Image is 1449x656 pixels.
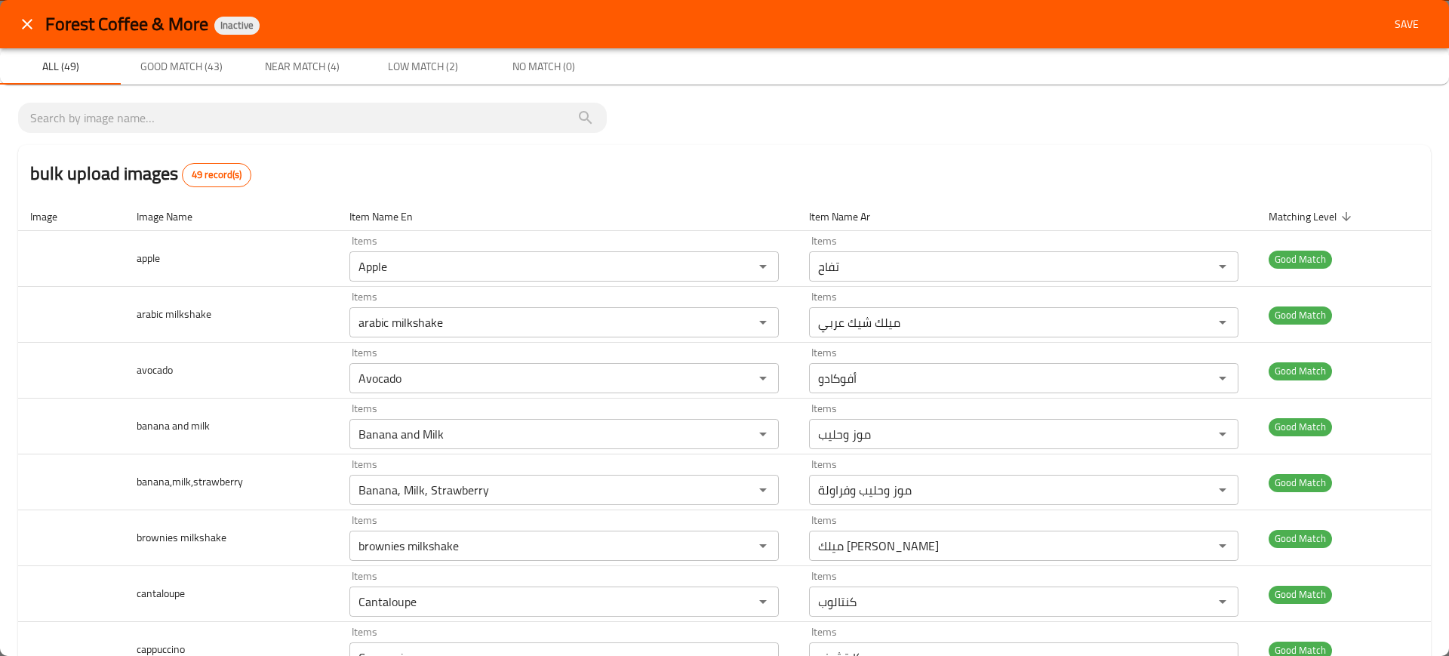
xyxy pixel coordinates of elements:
[130,57,232,76] span: Good Match (43)
[752,479,774,500] button: Open
[1269,586,1332,603] span: Good Match
[9,6,45,42] button: close
[1212,368,1233,389] button: Open
[337,202,797,231] th: Item Name En
[137,360,173,380] span: avocado
[1383,11,1431,38] button: Save
[9,57,112,76] span: All (49)
[18,202,125,231] th: Image
[1269,418,1332,436] span: Good Match
[1389,15,1425,34] span: Save
[251,57,353,76] span: Near Match (4)
[797,202,1257,231] th: Item Name Ar
[1269,208,1356,226] span: Matching Level
[137,528,226,547] span: brownies milkshake
[1212,256,1233,277] button: Open
[1212,423,1233,445] button: Open
[1269,306,1332,324] span: Good Match
[45,7,208,41] span: Forest Coffee & More
[137,304,211,324] span: arabic milkshake
[214,19,260,32] span: Inactive
[371,57,474,76] span: Low Match (2)
[752,312,774,333] button: Open
[137,416,210,436] span: banana and milk
[752,535,774,556] button: Open
[492,57,595,76] span: No Match (0)
[182,163,251,187] div: Total records count
[1269,474,1332,491] span: Good Match
[183,168,251,183] span: 49 record(s)
[30,106,595,130] input: search
[137,584,185,603] span: cantaloupe
[752,368,774,389] button: Open
[1212,312,1233,333] button: Open
[1269,530,1332,547] span: Good Match
[1212,591,1233,612] button: Open
[1212,535,1233,556] button: Open
[1269,362,1332,380] span: Good Match
[137,248,160,268] span: apple
[137,472,243,491] span: banana,milk,strawberry
[752,591,774,612] button: Open
[1269,251,1332,268] span: Good Match
[137,208,212,226] span: Image Name
[214,17,260,35] div: Inactive
[1212,479,1233,500] button: Open
[30,160,251,187] h2: bulk upload images
[752,256,774,277] button: Open
[752,423,774,445] button: Open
